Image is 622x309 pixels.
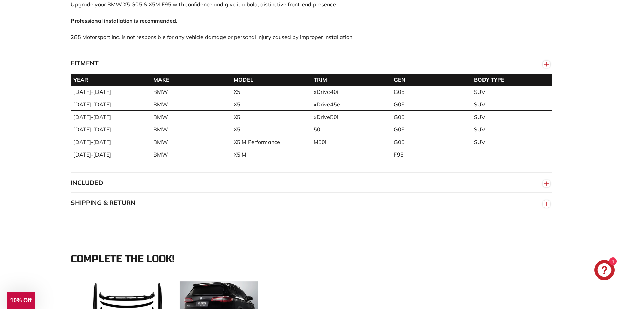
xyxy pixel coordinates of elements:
th: YEAR [71,74,151,86]
th: MAKE [151,74,231,86]
td: [DATE]-[DATE] [71,136,151,148]
td: BMW [151,86,231,98]
td: BMW [151,98,231,110]
td: G05 [391,123,471,136]
button: INCLUDED [71,173,552,193]
td: [DATE]-[DATE] [71,110,151,123]
td: G05 [391,98,471,110]
td: G05 [391,136,471,148]
td: SUV [471,86,552,98]
button: SHIPPING & RETURN [71,193,552,213]
td: X5 M Performance [231,136,311,148]
td: X5 M [231,148,311,161]
th: TRIM [311,74,391,86]
td: SUV [471,98,552,110]
td: X5 [231,110,311,123]
th: MODEL [231,74,311,86]
td: BMW [151,136,231,148]
th: BODY TYPE [471,74,552,86]
td: xDrive50i [311,110,391,123]
inbox-online-store-chat: Shopify online store chat [592,260,617,282]
td: BMW [151,123,231,136]
td: SUV [471,110,552,123]
td: SUV [471,123,552,136]
strong: Professional installation is recommended. [71,17,177,24]
td: SUV [471,136,552,148]
div: 10% Off [7,292,35,309]
td: G05 [391,86,471,98]
td: [DATE]-[DATE] [71,148,151,161]
td: xDrive45e [311,98,391,110]
td: X5 [231,98,311,110]
th: GEN [391,74,471,86]
td: X5 [231,123,311,136]
td: G05 [391,110,471,123]
td: [DATE]-[DATE] [71,86,151,98]
td: xDrive40i [311,86,391,98]
td: BMW [151,148,231,161]
td: BMW [151,110,231,123]
td: 50i [311,123,391,136]
button: FITMENT [71,53,552,74]
td: [DATE]-[DATE] [71,123,151,136]
td: X5 [231,86,311,98]
div: Complete the look! [71,254,552,264]
td: [DATE]-[DATE] [71,98,151,110]
td: M50i [311,136,391,148]
span: 10% Off [10,297,31,304]
td: F95 [391,148,471,161]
